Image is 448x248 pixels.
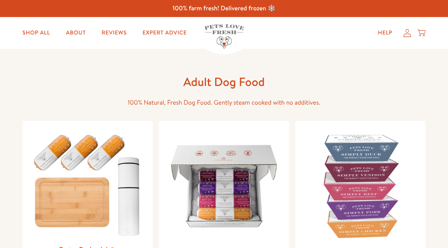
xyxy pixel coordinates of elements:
a: Help [372,25,399,41]
img: Pets Love Fresh - Adult [165,127,283,245]
a: Reviews [95,25,133,41]
a: Expert Advice [136,25,193,41]
span: 100% Natural, Fresh Dog Food. Gently steam cooked with no additives. [128,98,320,107]
h1: Adult Dog Food [98,74,351,90]
a: About [60,25,92,41]
a: Shop All [16,25,57,41]
img: Pets Love Fresh Trays - Adult [302,127,419,245]
img: Pets Love Fresh [204,24,244,48]
img: Taster Pack - Adult [29,127,146,240]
